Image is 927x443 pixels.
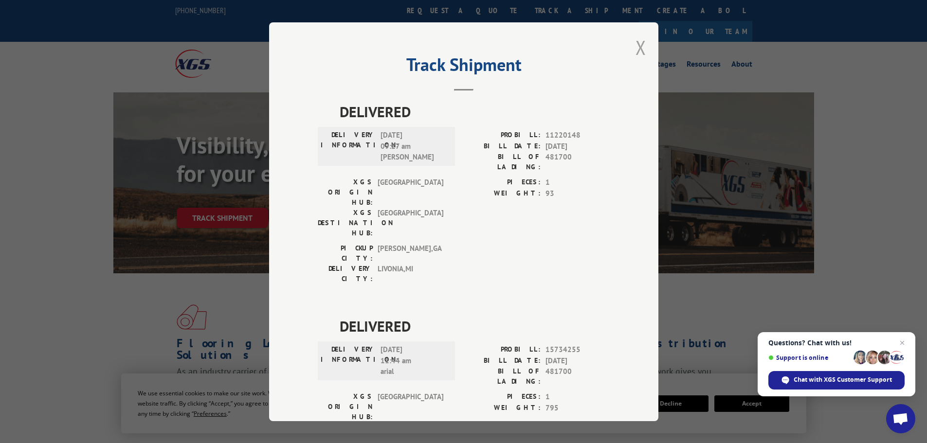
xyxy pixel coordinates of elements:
span: [DATE] 09:27 am [PERSON_NAME] [381,130,446,163]
span: 1 [545,391,610,403]
span: 481700 [545,366,610,387]
span: [GEOGRAPHIC_DATA] [378,177,443,208]
label: BILL OF LADING: [464,152,541,172]
label: PROBILL: [464,344,541,355]
span: LIVONIA , MI [378,264,443,284]
label: WEIGHT: [464,188,541,199]
label: WEIGHT: [464,402,541,413]
span: [DATE] 11:44 am arial [381,344,446,377]
label: PIECES: [464,177,541,188]
span: DELIVERED [340,101,610,123]
span: DELIVERED [340,315,610,337]
label: PIECES: [464,391,541,403]
span: 481700 [545,152,610,172]
label: BILL OF LADING: [464,366,541,387]
div: Chat with XGS Customer Support [768,371,905,390]
label: XGS ORIGIN HUB: [318,177,373,208]
label: BILL DATE: [464,141,541,152]
label: DELIVERY CITY: [318,264,373,284]
div: Open chat [886,404,915,433]
span: Chat with XGS Customer Support [794,375,892,384]
button: Close modal [636,35,646,60]
label: XGS ORIGIN HUB: [318,391,373,422]
h2: Track Shipment [318,58,610,76]
span: 795 [545,402,610,413]
label: XGS DESTINATION HUB: [318,208,373,238]
span: [GEOGRAPHIC_DATA] [378,208,443,238]
label: DELIVERY INFORMATION: [321,344,376,377]
span: 93 [545,188,610,199]
label: PICKUP CITY: [318,243,373,264]
label: BILL DATE: [464,355,541,366]
label: PROBILL: [464,130,541,141]
span: 1 [545,177,610,188]
span: [PERSON_NAME] , GA [378,243,443,264]
span: 11220148 [545,130,610,141]
span: Close chat [896,337,908,349]
label: DELIVERY INFORMATION: [321,130,376,163]
span: [DATE] [545,141,610,152]
span: 15734255 [545,344,610,355]
span: [GEOGRAPHIC_DATA] [378,391,443,422]
span: [DATE] [545,355,610,366]
span: Support is online [768,354,850,361]
span: Questions? Chat with us! [768,339,905,347]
